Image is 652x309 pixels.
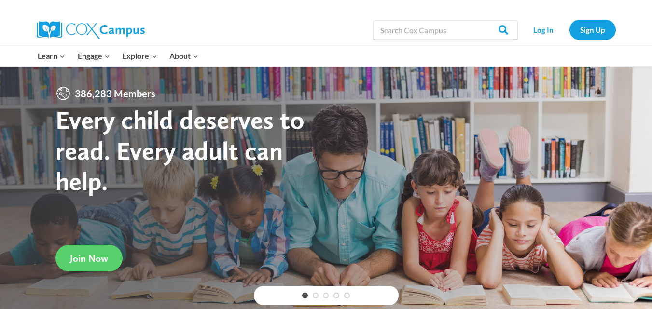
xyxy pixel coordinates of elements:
input: Search Cox Campus [373,20,518,40]
nav: Primary Navigation [32,46,205,66]
a: Sign Up [569,20,616,40]
span: About [169,50,198,62]
span: Join Now [70,253,108,264]
a: 3 [323,293,329,298]
span: Explore [122,50,157,62]
a: Join Now [55,245,123,271]
nav: Secondary Navigation [523,20,616,40]
span: Learn [38,50,65,62]
a: 2 [313,293,319,298]
a: Log In [523,20,565,40]
a: 4 [333,293,339,298]
a: 5 [344,293,350,298]
img: Cox Campus [37,21,145,39]
span: Engage [78,50,110,62]
a: 1 [302,293,308,298]
strong: Every child deserves to read. Every adult can help. [55,104,305,196]
span: 386,283 Members [71,86,159,101]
